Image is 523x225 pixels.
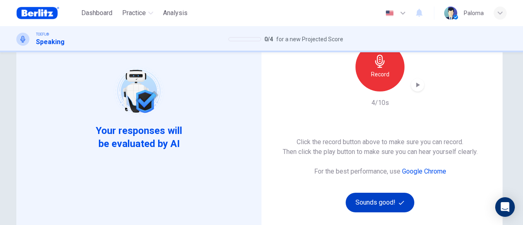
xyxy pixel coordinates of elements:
h6: Click the record button above to make sure you can record. Then click the play button to make sur... [283,137,478,157]
div: Paloma [464,8,484,18]
span: 0 / 4 [264,34,273,44]
span: Analysis [163,8,188,18]
h6: 4/10s [371,98,389,108]
span: for a new Projected Score [276,34,343,44]
button: Practice [119,6,156,20]
img: en [384,10,395,16]
button: Analysis [160,6,191,20]
span: Dashboard [81,8,112,18]
div: Open Intercom Messenger [495,197,515,217]
a: Google Chrome [402,167,446,175]
img: Profile picture [444,7,457,20]
span: Your responses will be evaluated by AI [89,124,189,150]
span: TOEFL® [36,31,49,37]
span: Practice [122,8,146,18]
h1: Speaking [36,37,65,47]
h6: For the best performance, use [314,167,446,176]
img: Berlitz Brasil logo [16,5,59,21]
img: robot icon [113,65,165,117]
button: Record [355,42,405,91]
button: Dashboard [78,6,116,20]
h6: Record [371,69,389,79]
button: Sounds good! [346,193,414,212]
a: Berlitz Brasil logo [16,5,78,21]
